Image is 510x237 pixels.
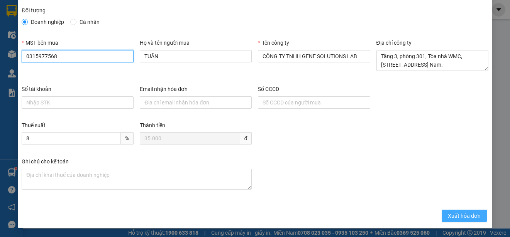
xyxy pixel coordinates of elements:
input: Số tài khoản [22,96,134,109]
input: Họ và tên người mua [140,50,252,62]
span: % [121,132,134,145]
input: Số CCCD [258,96,370,109]
label: Địa chỉ công ty [376,40,412,46]
label: MST bên mua [22,40,58,46]
span: Xuất hóa đơn [448,212,481,220]
label: Họ và tên người mua [140,40,190,46]
input: MST bên mua [22,50,134,62]
input: Thuế suất [22,132,121,145]
textarea: Ghi chú đơn hàng Ghi chú cho kế toán [22,169,252,190]
textarea: Địa chỉ công ty [376,50,488,71]
label: Số tài khoản [22,86,51,92]
label: Tên công ty [258,40,289,46]
input: Email nhận hóa đơn [140,96,252,109]
span: Cá nhân [76,18,103,26]
input: Tên công ty [258,50,370,62]
label: Thuế suất [22,122,46,128]
button: Xuất hóa đơn [442,210,487,222]
label: Ghi chú cho kế toán [22,158,69,165]
label: Số CCCD [258,86,279,92]
label: Thành tiền [140,122,165,128]
span: Doanh nghiệp [28,18,67,26]
label: Đối tượng [22,7,46,13]
span: đ [240,132,252,145]
label: Email nhận hóa đơn [140,86,188,92]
